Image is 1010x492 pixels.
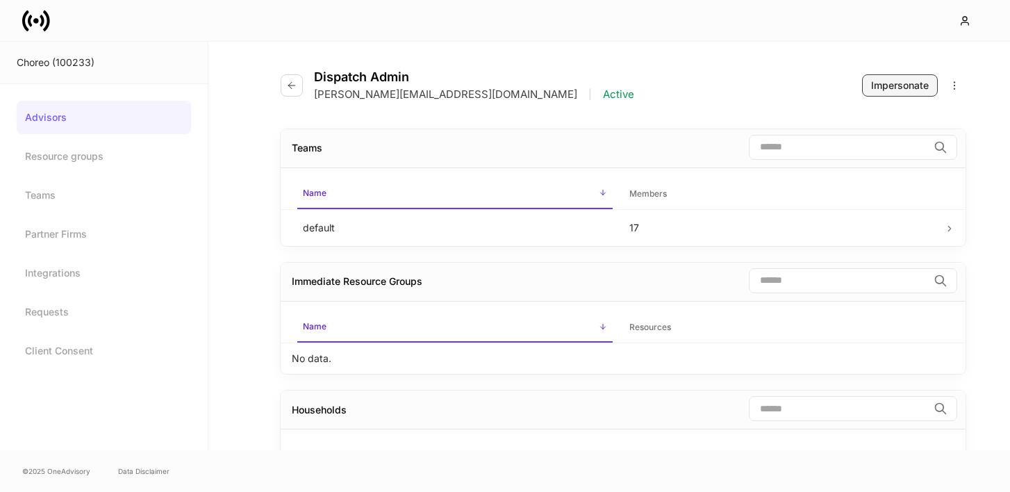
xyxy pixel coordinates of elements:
a: Teams [17,179,191,212]
div: Impersonate [871,79,929,92]
span: Members [624,180,939,208]
td: 17 [618,209,945,246]
button: Impersonate [862,74,938,97]
h6: Name [303,448,326,461]
a: Partner Firms [17,218,191,251]
div: Immediate Resource Groups [292,274,422,288]
h6: Resources [629,320,671,334]
span: © 2025 OneAdvisory [22,466,90,477]
a: Resource groups [17,140,191,173]
h4: Dispatch Admin [314,69,634,85]
span: Resources [624,313,939,342]
span: Name [297,313,613,343]
h6: Name [303,320,326,333]
a: Advisors [17,101,191,134]
a: Integrations [17,256,191,290]
p: | [588,88,592,101]
a: Data Disclaimer [118,466,169,477]
td: default [292,209,618,246]
a: Client Consent [17,334,191,368]
span: Name [297,441,938,470]
span: Name [297,179,613,209]
div: Teams [292,141,322,155]
p: No data. [292,352,331,366]
div: Choreo (100233) [17,56,191,69]
h6: Members [629,187,667,200]
a: Requests [17,295,191,329]
p: [PERSON_NAME][EMAIL_ADDRESS][DOMAIN_NAME] [314,88,577,101]
div: Households [292,403,347,417]
h6: Name [303,186,326,199]
p: Active [603,88,634,101]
